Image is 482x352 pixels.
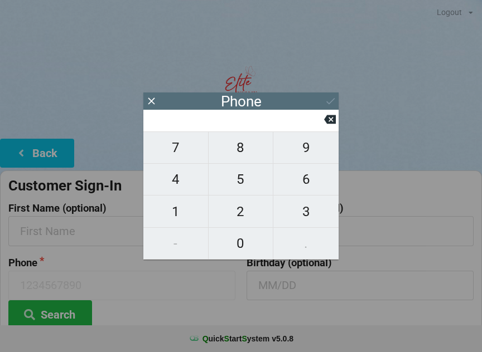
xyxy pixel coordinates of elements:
[273,168,339,191] span: 6
[209,131,274,164] button: 8
[209,195,274,227] button: 2
[143,164,209,195] button: 4
[143,200,208,223] span: 1
[273,200,339,223] span: 3
[273,131,339,164] button: 9
[209,228,274,260] button: 0
[143,131,209,164] button: 7
[209,136,273,159] span: 8
[273,136,339,159] span: 9
[209,168,273,191] span: 5
[273,195,339,227] button: 3
[221,96,262,107] div: Phone
[143,136,208,159] span: 7
[143,168,208,191] span: 4
[143,195,209,227] button: 1
[209,200,273,223] span: 2
[273,164,339,195] button: 6
[209,232,273,255] span: 0
[209,164,274,195] button: 5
